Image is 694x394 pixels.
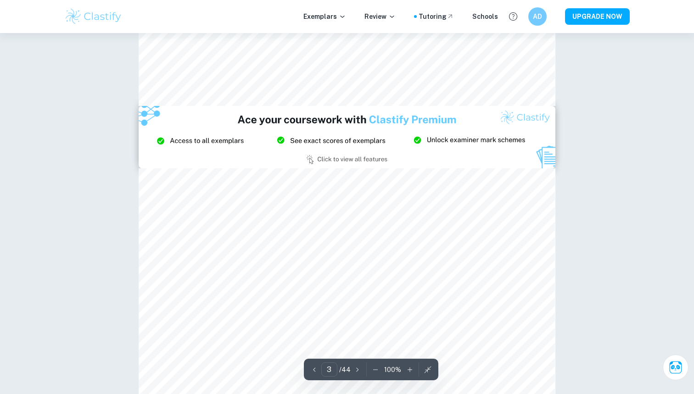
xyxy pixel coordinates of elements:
p: / 44 [339,365,351,375]
p: Exemplars [303,11,346,22]
button: AD [528,7,547,26]
button: Help and Feedback [505,9,521,24]
p: Review [364,11,396,22]
button: Ask Clai [663,355,688,380]
p: 100 % [384,365,401,375]
a: Tutoring [419,11,454,22]
button: UPGRADE NOW [565,8,630,25]
img: Ad [139,106,555,168]
img: Clastify logo [64,7,123,26]
h6: AD [532,11,543,22]
a: Schools [472,11,498,22]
